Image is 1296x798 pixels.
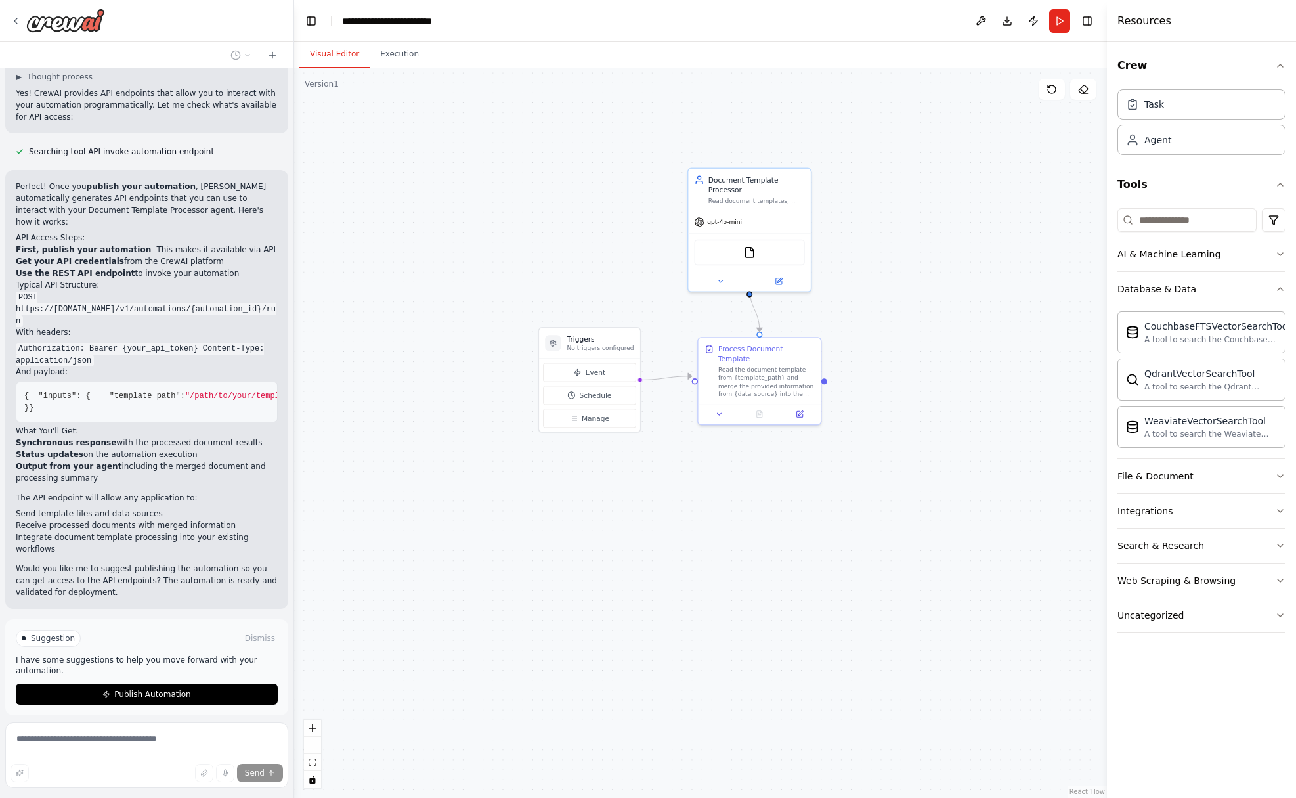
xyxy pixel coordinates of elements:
[16,257,124,266] strong: Get your API credentials
[1117,459,1285,493] button: File & Document
[750,275,807,287] button: Open in side panel
[11,764,29,782] button: Improve this prompt
[31,633,75,644] span: Suggestion
[1069,788,1105,795] a: React Flow attribution
[1117,237,1285,271] button: AI & Machine Learning
[1078,12,1096,30] button: Hide right sidebar
[299,41,370,68] button: Visual Editor
[16,684,278,705] button: Publish Automation
[538,327,641,433] div: TriggersNo triggers configuredEventScheduleManage
[708,197,805,205] div: Read document templates, extract their structure and formatting, then merge new information into ...
[1117,47,1285,84] button: Crew
[225,47,257,63] button: Switch to previous chat
[1144,414,1277,428] div: WeaviateVectorSearchTool
[304,720,321,737] button: zoom in
[1117,539,1204,552] div: Search & Research
[304,754,321,771] button: fit view
[1117,609,1184,622] div: Uncategorized
[242,632,278,645] button: Dismiss
[1117,272,1285,306] button: Database & Data
[582,413,609,423] span: Manage
[16,326,278,338] p: With headers:
[26,9,105,32] img: Logo
[305,79,339,89] div: Version 1
[16,425,278,437] h2: What You'll Get:
[1144,367,1277,380] div: QdrantVectorSearchTool
[16,292,276,327] code: POST https://[DOMAIN_NAME]/v1/automations/{automation_id}/run
[16,181,278,228] p: Perfect! Once you , [PERSON_NAME] automatically generates API endpoints that you can use to inter...
[245,768,265,778] span: Send
[1126,420,1139,433] img: Weaviatevectorsearchtool
[1117,13,1171,29] h4: Resources
[708,175,805,194] div: Document Template Processor
[16,462,121,471] strong: Output from your agent
[567,334,634,344] h3: Triggers
[76,391,91,401] span: : {
[1117,564,1285,598] button: Web Scraping & Browsing
[16,563,278,598] p: Would you like me to suggest publishing the automation so you can get access to the API endpoints...
[87,182,196,191] strong: publish your automation
[1126,326,1139,339] img: Couchbaseftsvectorsearchtool
[783,409,817,420] button: Open in side panel
[29,403,33,412] span: }
[16,438,116,447] strong: Synchronous response
[1117,84,1285,166] div: Crew
[39,391,77,401] span: "inputs"
[304,720,321,788] div: React Flow controls
[567,344,634,352] p: No triggers configured
[16,655,278,676] p: I have some suggestions to help you move forward with your automation.
[185,391,322,401] span: "/path/to/your/template.docx"
[744,246,756,258] img: FileReadTool
[1117,248,1220,261] div: AI & Machine Learning
[16,460,278,484] li: including the merged document and processing summary
[1117,598,1285,632] button: Uncategorized
[16,520,278,531] li: Receive processed documents with merged information
[16,343,264,366] code: Authorization: Bearer {your_api_token} Content-Type: application/json
[16,72,93,82] button: ▶Thought process
[342,14,469,28] nav: breadcrumb
[16,87,278,123] p: Yes! CrewAI provides API endpoints that allow you to interact with your automation programmatical...
[639,371,691,385] g: Edge from triggers to 93a701d8-1a24-4fc4-b632-82c2b973f4ec
[16,492,278,504] p: The API endpoint will allow any application to:
[1126,373,1139,386] img: Qdrantvectorsearchtool
[707,218,742,226] span: gpt-4o-mini
[16,449,278,460] li: on the automation execution
[181,391,185,401] span: :
[718,344,815,364] div: Process Document Template
[216,764,234,782] button: Click to speak your automation idea
[29,146,214,157] span: Searching tool API invoke automation endpoint
[1144,320,1290,333] div: CouchbaseFTSVectorSearchTool
[580,390,612,400] span: Schedule
[543,363,636,382] button: Event
[1117,529,1285,563] button: Search & Research
[687,168,811,292] div: Document Template ProcessorRead document templates, extract their structure and formatting, then ...
[16,232,278,244] h2: API Access Steps:
[16,269,135,278] strong: Use the REST API endpoint
[16,437,278,449] li: with the processed document results
[16,267,278,279] li: to invoke your automation
[718,366,815,398] div: Read the document template from {template_path} and merge the provided information from {data_sou...
[1117,494,1285,528] button: Integrations
[739,409,781,420] button: No output available
[543,409,636,428] button: Manage
[1144,334,1290,345] div: A tool to search the Couchbase database for relevant information on internal documents.
[1117,203,1285,644] div: Tools
[370,41,429,68] button: Execution
[16,72,22,82] span: ▶
[1117,282,1196,296] div: Database & Data
[543,386,636,405] button: Schedule
[1144,382,1277,392] div: A tool to search the Qdrant database for relevant information on internal documents.
[1117,504,1173,518] div: Integrations
[1117,166,1285,203] button: Tools
[302,12,320,30] button: Hide left sidebar
[16,244,278,255] li: - This makes it available via API
[304,737,321,754] button: zoom out
[1144,98,1164,111] div: Task
[262,47,283,63] button: Start a new chat
[110,391,181,401] span: "template_path"
[16,255,278,267] li: from the CrewAI platform
[1117,470,1194,483] div: File & Document
[16,531,278,555] li: Integrate document template processing into your existing workflows
[27,72,93,82] span: Thought process
[304,771,321,788] button: toggle interactivity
